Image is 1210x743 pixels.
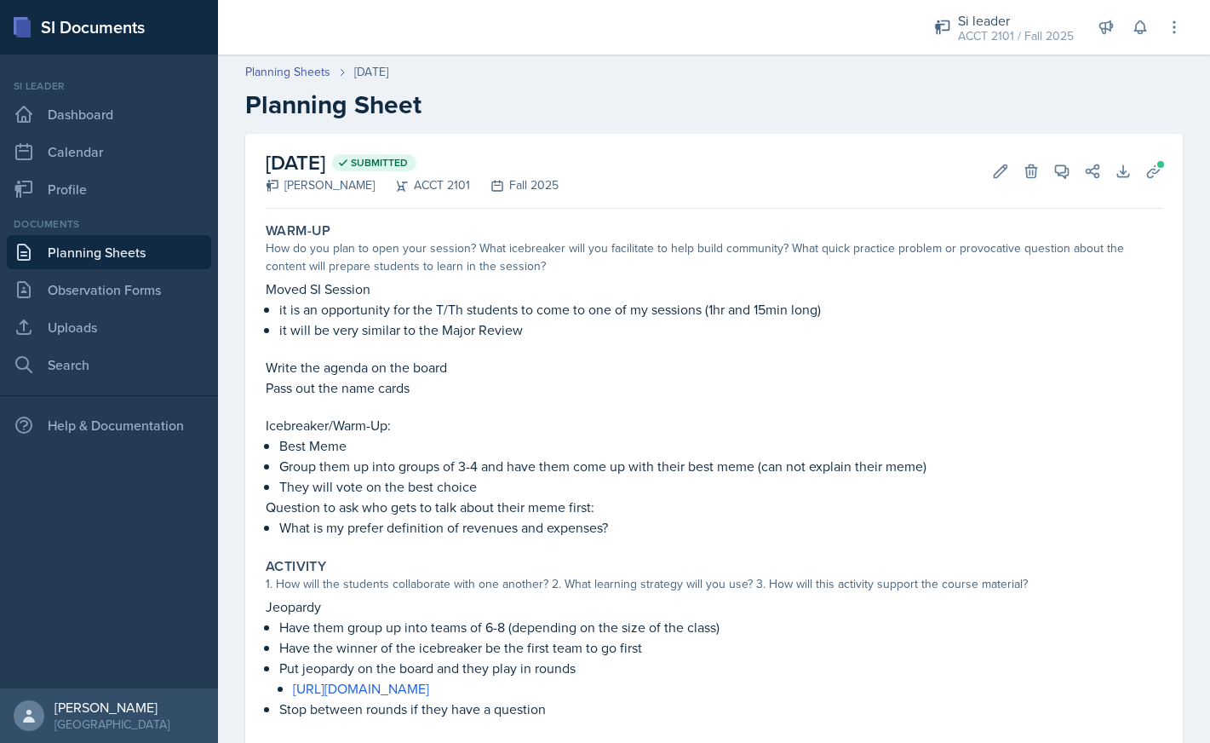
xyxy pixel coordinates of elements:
a: [URL][DOMAIN_NAME] [293,679,429,698]
p: Pass out the name cards [266,377,1162,398]
p: Have the winner of the icebreaker be the first team to go first [279,637,1162,658]
a: Profile [7,172,211,206]
a: Search [7,348,211,382]
div: [DATE] [354,63,388,81]
p: Moved SI Session [266,279,1162,299]
a: Planning Sheets [7,235,211,269]
div: Documents [7,216,211,232]
div: [PERSON_NAME] [54,699,169,716]
div: ACCT 2101 [375,176,470,194]
p: Best Meme [279,435,1162,456]
p: They will vote on the best choice [279,476,1162,497]
span: Submitted [351,156,408,170]
label: Warm-Up [266,222,331,239]
p: it will be very similar to the Major Review [279,320,1162,340]
p: What is my prefer definition of revenues and expenses? [279,517,1162,538]
p: Jeopardy [266,596,1162,617]
label: Activity [266,558,326,575]
p: it is an opportunity for the T/Th students to come to one of my sessions (1hr and 15min long) [279,299,1162,320]
h2: [DATE] [266,147,559,178]
a: Observation Forms [7,273,211,307]
a: Planning Sheets [245,63,330,81]
div: Si leader [958,10,1074,31]
div: [PERSON_NAME] [266,176,375,194]
h2: Planning Sheet [245,89,1183,120]
div: How do you plan to open your session? What icebreaker will you facilitate to help build community... [266,239,1162,275]
div: Fall 2025 [470,176,559,194]
p: Have them group up into teams of 6-8 (depending on the size of the class) [279,617,1162,637]
p: Write the agenda on the board [266,357,1162,377]
a: Uploads [7,310,211,344]
div: [GEOGRAPHIC_DATA] [54,716,169,733]
div: Si leader [7,78,211,94]
a: Dashboard [7,97,211,131]
p: Group them up into groups of 3-4 and have them come up with their best meme (can not explain thei... [279,456,1162,476]
p: Question to ask who gets to talk about their meme first: [266,497,1162,517]
div: ACCT 2101 / Fall 2025 [958,27,1074,45]
div: Help & Documentation [7,408,211,442]
a: Calendar [7,135,211,169]
p: Stop between rounds if they have a question [279,699,1162,719]
p: Icebreaker/Warm-Up: [266,415,1162,435]
div: 1. How will the students collaborate with one another? 2. What learning strategy will you use? 3.... [266,575,1162,593]
p: Put jeopardy on the board and they play in rounds [279,658,1162,678]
